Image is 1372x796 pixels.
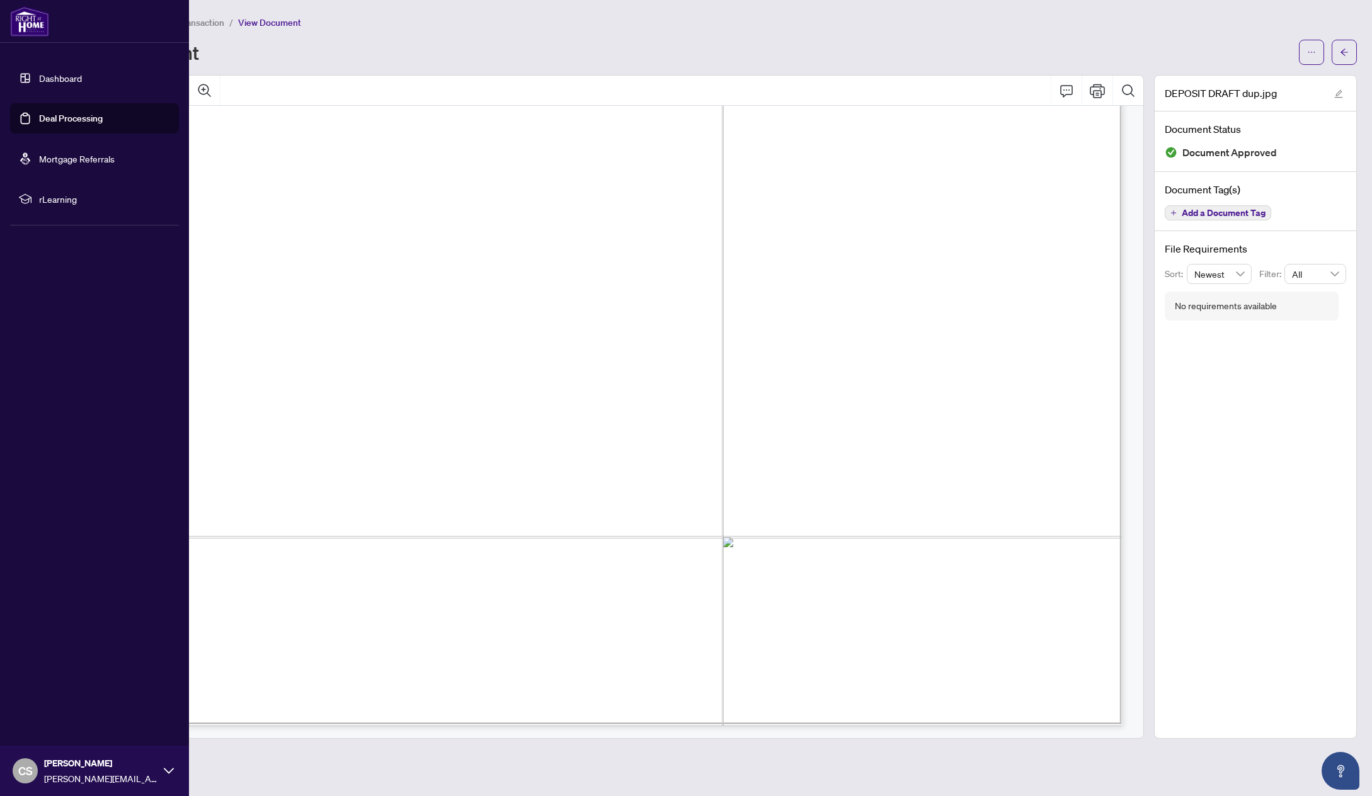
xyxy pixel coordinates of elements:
span: Newest [1194,264,1245,283]
button: Add a Document Tag [1165,205,1271,220]
span: View Document [238,17,301,28]
div: Keywords by Traffic [139,74,212,82]
div: Domain Overview [48,74,113,82]
span: Add a Document Tag [1182,208,1266,217]
a: Mortgage Referrals [39,153,115,164]
img: Document Status [1165,146,1177,159]
span: All [1292,264,1339,283]
p: Sort: [1165,267,1187,281]
img: website_grey.svg [20,33,30,43]
span: rLearning [39,192,170,206]
div: v 4.0.25 [35,20,62,30]
img: logo [10,6,49,37]
img: logo_orange.svg [20,20,30,30]
h4: File Requirements [1165,241,1346,256]
a: Deal Processing [39,113,103,124]
span: [PERSON_NAME] [44,756,157,770]
span: arrow-left [1340,48,1349,57]
span: CS [18,762,33,780]
span: [PERSON_NAME][EMAIL_ADDRESS][DOMAIN_NAME] [44,771,157,785]
span: plus [1170,210,1177,216]
span: edit [1334,89,1343,98]
a: Dashboard [39,72,82,84]
p: Filter: [1259,267,1284,281]
li: / [229,15,233,30]
img: tab_keywords_by_traffic_grey.svg [125,73,135,83]
span: ellipsis [1307,48,1316,57]
span: DEPOSIT DRAFT dup.jpg [1165,86,1277,101]
img: tab_domain_overview_orange.svg [34,73,44,83]
span: View Transaction [157,17,224,28]
div: Domain: [PERSON_NAME][DOMAIN_NAME] [33,33,209,43]
div: No requirements available [1175,299,1277,313]
span: Document Approved [1182,144,1277,161]
button: Open asap [1322,752,1359,790]
h4: Document Status [1165,122,1346,137]
h4: Document Tag(s) [1165,182,1346,197]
